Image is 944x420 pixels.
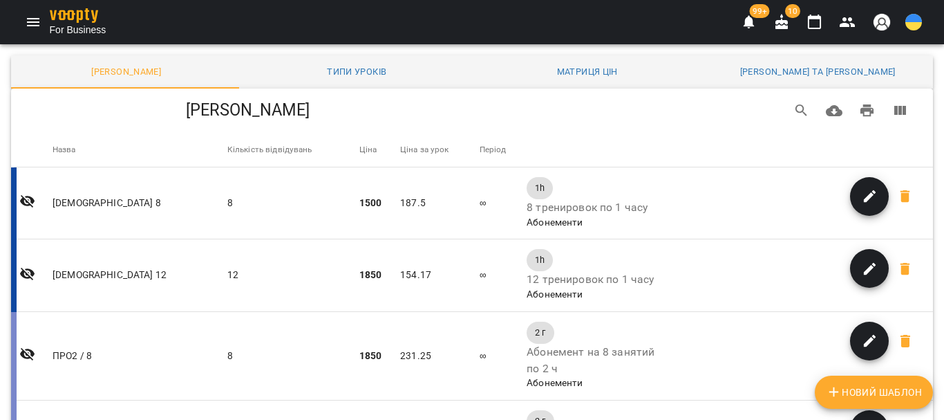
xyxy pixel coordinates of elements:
div: Ціна за урок [400,143,449,157]
div: Ціна [359,143,377,157]
button: Друк [851,94,884,127]
p: 8 тренировок по 1 часу [527,199,665,216]
h5: [PERSON_NAME] [28,100,468,121]
p: Абонемент на 8 занятий по 2 ч [527,344,665,376]
td: [DEMOGRAPHIC_DATA] 12 [50,239,225,312]
span: 1h [527,254,553,266]
a: Матриця цін [557,64,618,80]
td: 8 [225,311,357,400]
td: 8 [225,167,357,239]
td: ∞ [477,239,524,312]
div: Sort [359,143,377,157]
span: 2 г [527,327,554,339]
span: For Business [50,23,106,37]
button: Search [785,94,818,127]
img: avatar_s.png [872,12,891,32]
span: Ви впевнені, що хочите видалити ПРО2 / 8? [889,325,922,358]
td: ∞ [477,311,524,400]
span: 1h [527,182,553,194]
img: UA.svg [905,14,922,30]
td: 12 [225,239,357,312]
button: Menu [17,6,50,39]
img: voopty.png [50,8,98,23]
span: Новий Шаблон [826,384,922,401]
a: [PERSON_NAME] та [PERSON_NAME] [740,64,896,80]
span: Ціна [359,143,395,157]
b: 1850 [359,350,382,361]
button: View Columns [883,94,916,127]
td: [DEMOGRAPHIC_DATA] 8 [50,167,225,239]
div: Sort [400,143,449,157]
a: Типи уроків [327,64,386,80]
div: Sort [53,143,76,157]
div: Абонементи [527,376,922,390]
div: Абонементи [527,216,922,230]
div: Період [480,143,507,157]
td: ПРО2 / 8 [50,311,225,400]
span: Ви впевнені, що хочите видалити Стандарт 12? [889,253,922,286]
td: 231.25 [397,311,477,400]
p: 12 тренировок по 1 часу [527,271,665,288]
span: Кількість відвідувань [227,143,354,157]
b: 1500 [359,197,382,208]
span: Ви впевнені, що хочите видалити Стандарт 8? [889,180,922,213]
td: 154.17 [397,239,477,312]
div: Назва [53,143,76,157]
span: 10 [785,4,800,18]
div: Sort [480,143,507,157]
span: 99+ [750,4,770,18]
div: Table Toolbar [11,89,933,133]
span: Період [480,143,521,157]
div: Sort [227,143,312,157]
span: Назва [53,143,222,157]
b: 1850 [359,269,382,280]
button: Завантажити CSV [818,94,851,127]
button: Новий Шаблон [815,376,933,409]
td: ∞ [477,167,524,239]
div: Кількість відвідувань [227,143,312,157]
span: Ціна за урок [400,143,474,157]
div: Абонементи [527,288,922,302]
td: 187.5 [397,167,477,239]
span: [PERSON_NAME] [19,64,234,80]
